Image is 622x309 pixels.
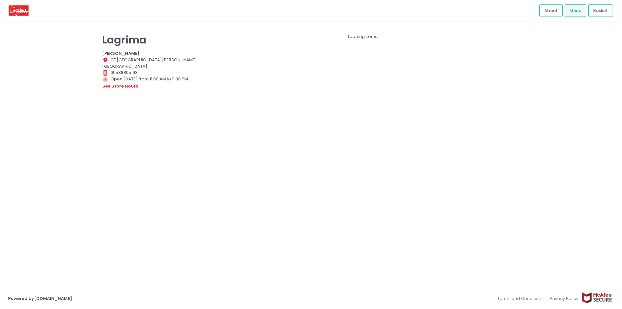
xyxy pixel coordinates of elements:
[539,4,563,17] a: About
[102,33,201,46] p: Lagrima
[593,7,608,14] span: Basket
[102,50,140,56] b: [PERSON_NAME]
[8,5,29,16] img: logo
[102,57,201,70] div: GF [GEOGRAPHIC_DATA][PERSON_NAME] [GEOGRAPHIC_DATA]
[209,33,520,40] div: Loading items...
[582,292,614,303] img: mcafee-secure
[570,7,581,14] span: Menu
[102,83,138,90] button: see store hours
[565,4,586,17] a: Menu
[497,292,547,305] a: Terms and Conditions
[8,295,72,302] a: Powered by[DOMAIN_NAME]
[544,7,558,14] span: About
[102,76,201,89] div: Open [DATE] from 11:00 AM to 11:30 PM
[102,69,201,76] div: 09538895193
[547,292,582,305] a: Privacy Policy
